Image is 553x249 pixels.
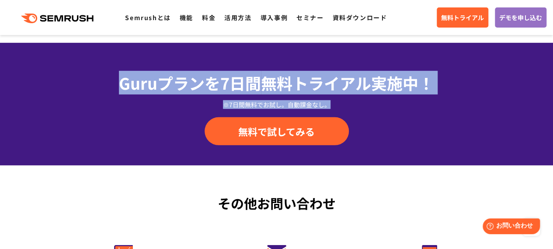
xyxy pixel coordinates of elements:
a: 導入事例 [261,13,288,22]
span: 無料で試してみる [238,125,315,138]
span: デモを申し込む [499,13,542,22]
iframe: Help widget launcher [475,215,543,239]
a: 無料で試してみる [205,117,349,145]
div: その他お問い合わせ [47,193,506,213]
a: 無料トライアル [437,7,488,28]
span: 無料トライアル実施中！ [261,71,434,94]
a: Semrushとは [125,13,170,22]
a: 活用方法 [224,13,251,22]
span: 無料トライアル [441,13,484,22]
div: ※7日間無料でお試し。自動課金なし。 [47,100,506,109]
a: 機能 [180,13,193,22]
a: セミナー [296,13,323,22]
div: Guruプランを7日間 [47,71,506,95]
a: 資料ダウンロード [332,13,387,22]
a: 料金 [202,13,216,22]
a: デモを申し込む [495,7,546,28]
